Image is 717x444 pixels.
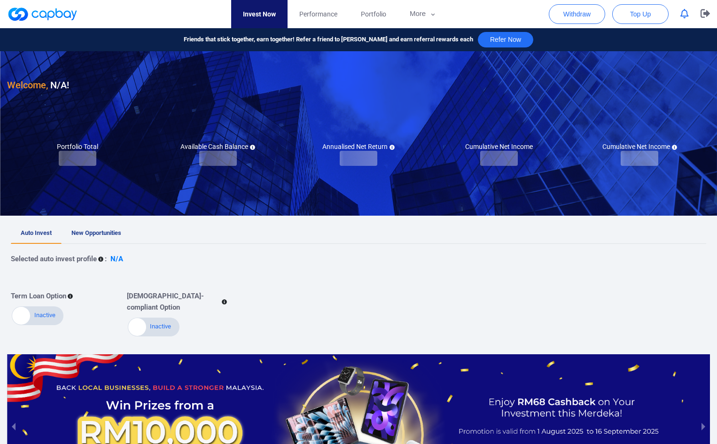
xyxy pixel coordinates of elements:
[602,142,677,151] h5: Cumulative Net Income
[184,35,473,45] span: Friends that stick together, earn together! Refer a friend to [PERSON_NAME] and earn referral rew...
[180,142,255,151] h5: Available Cash Balance
[612,4,669,24] button: Top Up
[127,290,221,313] p: [DEMOGRAPHIC_DATA]-compliant Option
[322,142,395,151] h5: Annualised Net Return
[7,79,48,91] span: Welcome,
[465,142,533,151] h5: Cumulative Net Income
[21,229,52,236] span: Auto Invest
[630,9,651,19] span: Top Up
[478,32,533,47] button: Refer Now
[549,4,605,24] button: Withdraw
[7,78,69,93] h3: N/A !
[105,253,107,265] p: :
[361,9,386,19] span: Portfolio
[11,253,97,265] p: Selected auto invest profile
[110,253,123,265] p: N/A
[71,229,121,236] span: New Opportunities
[299,9,337,19] span: Performance
[11,290,66,302] p: Term Loan Option
[57,142,98,151] h5: Portfolio Total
